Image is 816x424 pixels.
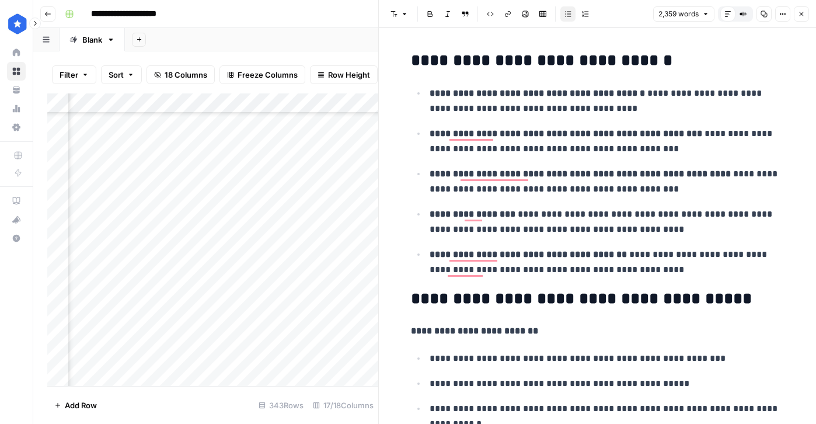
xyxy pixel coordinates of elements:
a: Settings [7,118,26,137]
span: Row Height [328,69,370,81]
a: Your Data [7,81,26,99]
a: Browse [7,62,26,81]
button: Sort [101,65,142,84]
button: Freeze Columns [219,65,305,84]
button: 2,359 words [653,6,714,22]
button: Help + Support [7,229,26,248]
a: Usage [7,99,26,118]
a: AirOps Academy [7,192,26,210]
button: 18 Columns [147,65,215,84]
a: Blank [60,28,125,51]
button: Add Row [47,396,104,415]
button: Workspace: ConsumerAffairs [7,9,26,39]
button: What's new? [7,210,26,229]
span: 18 Columns [165,69,207,81]
span: Sort [109,69,124,81]
button: Filter [52,65,96,84]
img: ConsumerAffairs Logo [7,13,28,34]
span: 2,359 words [658,9,699,19]
button: Row Height [310,65,378,84]
a: Home [7,43,26,62]
div: 17/18 Columns [308,396,378,415]
span: Freeze Columns [238,69,298,81]
div: What's new? [8,211,25,228]
div: 343 Rows [254,396,308,415]
div: Blank [82,34,102,46]
span: Add Row [65,399,97,411]
span: Filter [60,69,78,81]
